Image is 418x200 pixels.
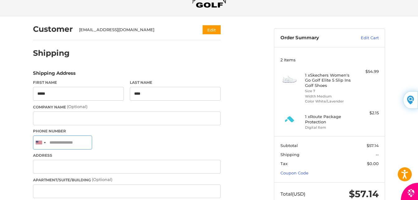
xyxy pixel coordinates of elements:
[203,25,221,34] button: Edit
[305,94,353,99] li: Width Medium
[367,143,379,148] span: $57.14
[33,48,70,58] h2: Shipping
[33,177,221,183] label: Apartment/Suite/Building
[33,80,124,85] label: First Name
[130,80,221,85] label: Last Name
[33,128,221,134] label: Phone Number
[367,161,379,166] span: $0.00
[305,114,353,124] h4: 1 x Route Package Protection
[92,177,112,182] small: (Optional)
[305,88,353,94] li: Size 7
[305,73,353,88] h4: 1 x Skechers Women's Go Golf Elite 5 Slip Ins Golf Shoes
[33,70,76,80] legend: Shipping Address
[33,104,221,110] label: Company Name
[280,152,299,157] span: Shipping
[33,24,73,34] h2: Customer
[67,104,87,109] small: (Optional)
[33,153,221,158] label: Address
[305,125,353,130] li: Digital Item
[354,110,379,116] div: $2.15
[280,35,347,41] h3: Order Summary
[376,152,379,157] span: --
[305,99,353,104] li: Color White/Lavender
[354,69,379,75] div: $54.99
[280,170,308,175] a: Coupon Code
[349,188,379,200] span: $57.14
[347,35,379,41] a: Edit Cart
[79,27,191,33] div: [EMAIL_ADDRESS][DOMAIN_NAME]
[280,191,305,197] span: Total (USD)
[33,136,48,149] div: United States: +1
[280,161,288,166] span: Tax
[280,57,379,62] h3: 2 Items
[280,143,298,148] span: Subtotal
